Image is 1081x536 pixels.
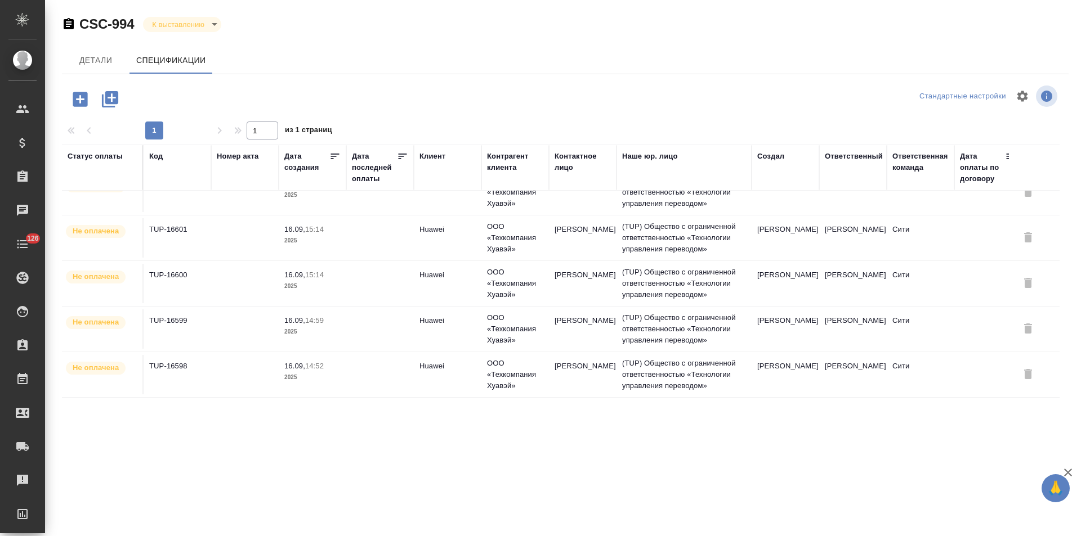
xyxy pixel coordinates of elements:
[73,362,119,373] p: Не оплачена
[819,173,887,212] td: [PERSON_NAME]
[284,271,305,279] p: 16.09,
[1046,476,1065,500] span: 🙏
[305,225,324,233] p: 15:14
[549,355,617,394] td: [PERSON_NAME]
[419,315,476,326] p: Huawei
[149,151,163,162] div: Код
[887,355,954,394] td: Сити
[917,88,1009,105] div: split button
[144,173,211,212] td: TUP-16602
[819,309,887,349] td: [PERSON_NAME]
[419,224,476,235] p: Huawei
[887,264,954,303] td: Сити
[284,281,341,292] p: 2025
[73,317,119,328] p: Не оплачена
[549,218,617,258] td: [PERSON_NAME]
[285,123,332,139] span: из 1 страниц
[617,261,752,306] td: (TUP) Общество с ограниченной ответственностью «Технологии управления переводом»
[549,309,617,349] td: [PERSON_NAME]
[487,151,543,173] div: Контрагент клиента
[487,358,543,391] p: ООО «Техкомпания Хуавэй»
[555,151,611,173] div: Контактное лицо
[892,151,949,173] div: Ответственная команда
[144,218,211,258] td: TUP-16601
[144,355,211,394] td: TUP-16598
[419,361,476,372] p: Huawei
[284,316,305,325] p: 16.09,
[887,309,954,349] td: Сити
[487,267,543,300] p: ООО «Техкомпания Хуавэй»
[284,225,305,233] p: 16.09,
[819,355,887,394] td: [PERSON_NAME]
[284,326,341,337] p: 2025
[487,175,543,209] p: ООО «Техкомпания Хуавэй»
[752,309,819,349] td: [PERSON_NAME]
[617,170,752,215] td: (TUP) Общество с ограниченной ответственностью «Технологии управления переводом»
[284,190,341,201] p: 2025
[217,151,258,162] div: Номер акта
[3,230,42,258] a: 126
[757,151,784,162] div: Создал
[1036,85,1060,107] span: Посмотреть информацию
[819,264,887,303] td: [PERSON_NAME]
[305,271,324,279] p: 15:14
[752,355,819,394] td: [PERSON_NAME]
[1042,474,1070,502] button: 🙏
[887,173,954,212] td: Сити
[752,264,819,303] td: [PERSON_NAME]
[79,16,134,31] a: CSC-994
[73,226,119,237] p: Не оплачена
[136,53,206,67] span: Спецификации
[144,309,211,349] td: TUP-16599
[73,271,119,282] p: Не оплачена
[419,151,445,162] div: Клиент
[284,151,329,173] div: Дата создания
[549,264,617,303] td: [PERSON_NAME]
[284,362,305,370] p: 16.09,
[752,218,819,258] td: [PERSON_NAME]
[305,316,324,325] p: 14:59
[143,17,221,32] div: К выставлению
[622,151,678,162] div: Наше юр. лицо
[65,83,96,116] button: Создать новые спецификации
[819,218,887,258] td: [PERSON_NAME]
[284,235,341,246] p: 2025
[352,151,397,184] div: Дата последней оплаты
[144,264,211,303] td: TUP-16600
[284,372,341,383] p: 2025
[487,221,543,255] p: ООО «Техкомпания Хуавэй»
[305,362,324,370] p: 14:52
[617,352,752,397] td: (TUP) Общество с ограниченной ответственностью «Технологии управления переводом»
[487,312,543,346] p: ООО «Техкомпания Хуавэй»
[549,173,617,212] td: [PERSON_NAME]
[617,215,752,260] td: (TUP) Общество с ограниченной ответственностью «Технологии управления переводом»
[20,233,46,244] span: 126
[93,83,127,116] button: Добавить существующую
[887,218,954,258] td: Сити
[62,17,75,31] button: Скопировать ссылку
[419,269,476,281] p: Huawei
[68,151,123,162] div: Статус оплаты
[960,151,1005,184] div: Дата оплаты по договору
[149,20,208,29] button: К выставлению
[752,173,819,212] td: [PERSON_NAME]
[69,53,123,67] span: Детали
[825,151,883,162] div: Ответственный
[1009,83,1036,110] span: Настроить таблицу
[617,307,752,352] td: (TUP) Общество с ограниченной ответственностью «Технологии управления переводом»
